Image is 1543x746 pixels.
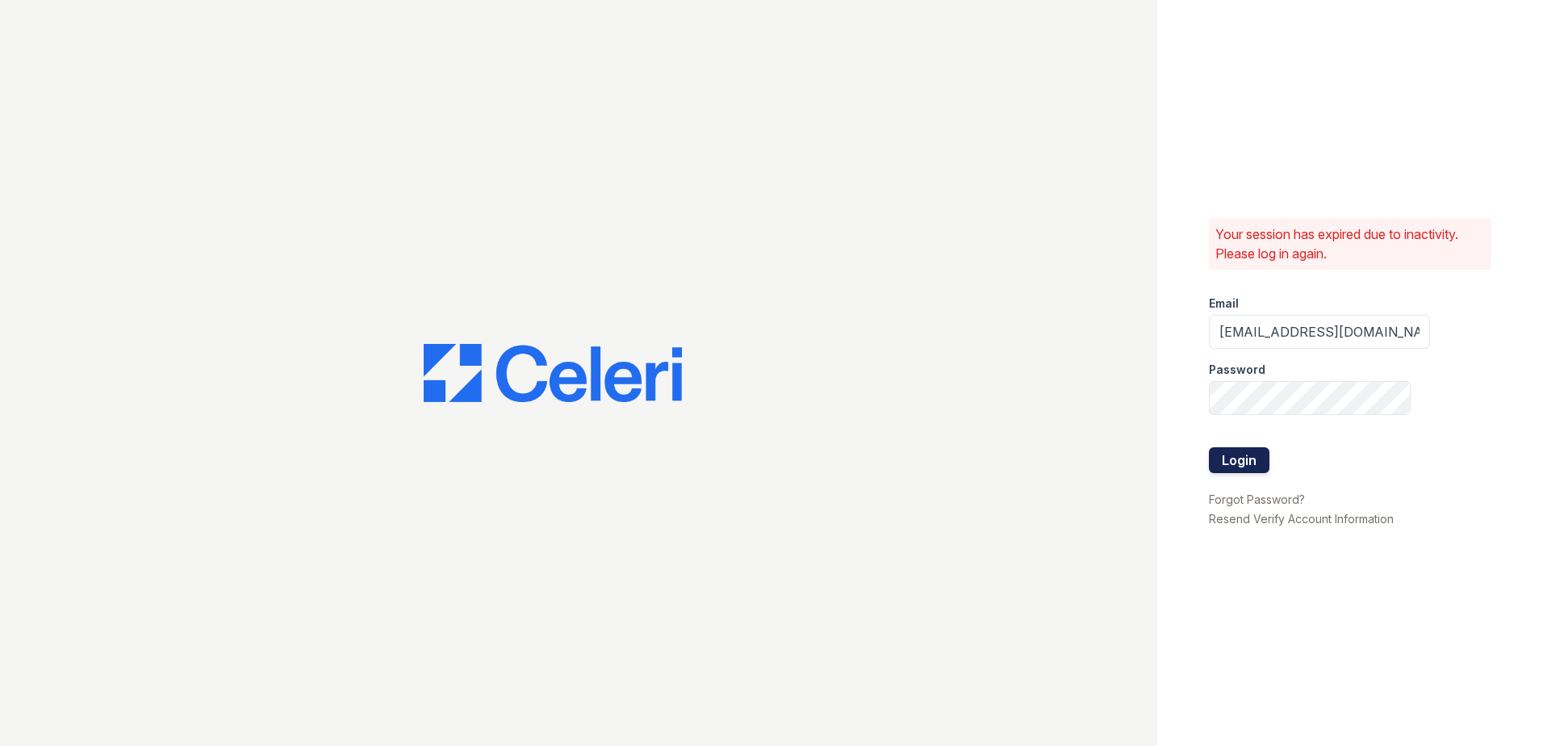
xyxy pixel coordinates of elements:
[1209,447,1269,473] button: Login
[1215,224,1485,263] p: Your session has expired due to inactivity. Please log in again.
[424,344,682,402] img: CE_Logo_Blue-a8612792a0a2168367f1c8372b55b34899dd931a85d93a1a3d3e32e68fde9ad4.png
[1209,512,1394,526] a: Resend Verify Account Information
[1209,492,1305,506] a: Forgot Password?
[1209,295,1239,312] label: Email
[1209,362,1265,378] label: Password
